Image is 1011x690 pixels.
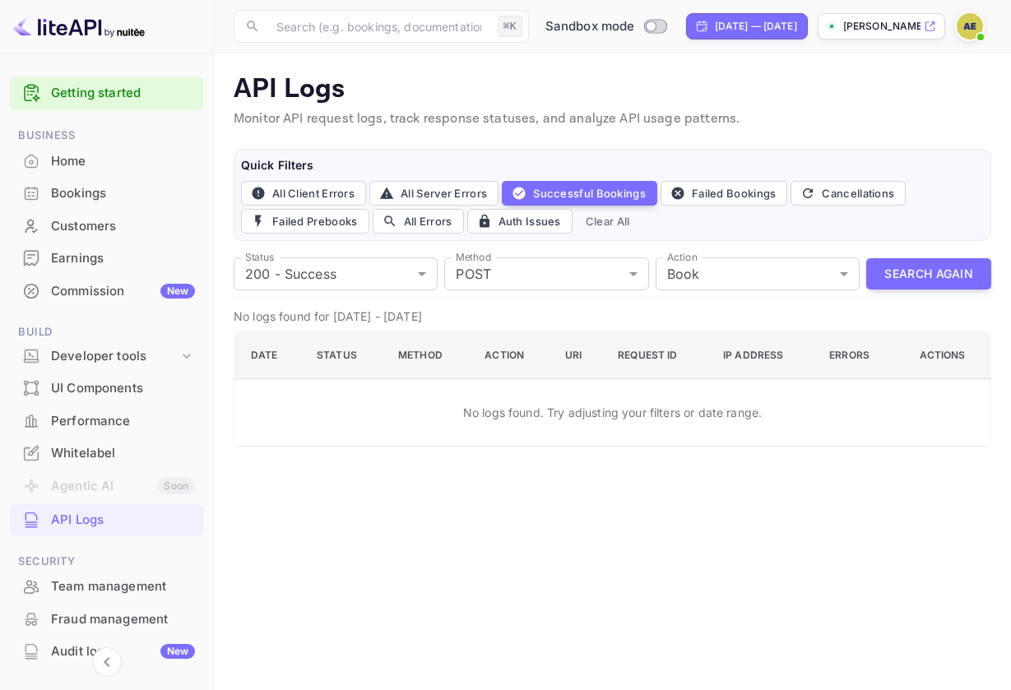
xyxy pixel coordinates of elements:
p: No logs found for [DATE] - [DATE] [234,308,991,325]
button: Collapse navigation [92,647,122,677]
div: Switch to Production mode [539,17,673,36]
div: Book [656,257,860,290]
div: Home [10,146,203,178]
div: Team management [10,571,203,603]
div: Developer tools [10,342,203,371]
button: All Errors [373,209,464,234]
a: Customers [10,211,203,241]
a: Performance [10,405,203,436]
a: Whitelabel [10,438,203,468]
div: ⌘K [498,16,522,37]
button: All Client Errors [241,181,366,206]
div: UI Components [10,373,203,405]
a: Home [10,146,203,176]
div: CommissionNew [10,276,203,308]
th: IP Address [710,332,816,379]
th: Method [385,332,471,379]
div: Audit logsNew [10,636,203,668]
div: Earnings [10,243,203,275]
span: Security [10,553,203,571]
button: Successful Bookings [502,181,657,206]
div: POST [444,257,648,290]
div: Bookings [51,184,195,203]
div: Fraud management [51,610,195,629]
div: 200 - Success [234,257,438,290]
div: API Logs [51,511,195,530]
div: API Logs [10,504,203,536]
th: Errors [816,332,897,379]
button: All Server Errors [369,181,499,206]
h6: Quick Filters [241,156,984,174]
th: Action [471,332,552,379]
a: API Logs [10,504,203,535]
a: UI Components [10,373,203,403]
button: Auth Issues [467,209,573,234]
a: Audit logsNew [10,636,203,666]
a: Getting started [51,84,195,103]
p: Monitor API request logs, track response statuses, and analyze API usage patterns. [234,109,991,129]
div: Bookings [10,178,203,210]
p: No logs found. Try adjusting your filters or date range. [251,391,974,434]
th: URI [552,332,605,379]
button: Failed Bookings [661,181,788,206]
div: Performance [10,405,203,438]
span: Sandbox mode [545,17,635,36]
img: Anthony Essberger [957,13,983,39]
div: Commission [51,282,195,301]
th: Date [234,332,304,379]
a: CommissionNew [10,276,203,306]
th: Request ID [605,332,710,379]
div: Audit logs [51,642,195,661]
div: Fraud management [10,604,203,636]
div: Whitelabel [51,444,195,463]
div: New [160,284,195,299]
div: Whitelabel [10,438,203,470]
p: API Logs [234,73,991,106]
button: Search Again [866,258,991,290]
div: Home [51,152,195,171]
p: [PERSON_NAME]-phm1... [843,19,921,34]
div: Developer tools [51,347,179,366]
label: Status [245,250,274,264]
div: Getting started [10,76,203,110]
label: Action [667,250,698,264]
a: Earnings [10,243,203,273]
a: Fraud management [10,604,203,634]
div: Team management [51,577,195,596]
th: Status [304,332,385,379]
label: Method [456,250,491,264]
a: Bookings [10,178,203,208]
div: Performance [51,412,195,431]
th: Actions [897,332,990,379]
input: Search (e.g. bookings, documentation) [267,10,491,43]
button: Failed Prebooks [241,209,369,234]
div: Customers [10,211,203,243]
img: LiteAPI logo [13,13,145,39]
div: UI Components [51,379,195,398]
div: Customers [51,217,195,236]
button: Cancellations [791,181,906,206]
span: Business [10,127,203,145]
span: Build [10,323,203,341]
div: [DATE] — [DATE] [715,19,797,34]
div: Earnings [51,249,195,268]
div: New [160,644,195,659]
button: Clear All [579,209,637,234]
a: Team management [10,571,203,601]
